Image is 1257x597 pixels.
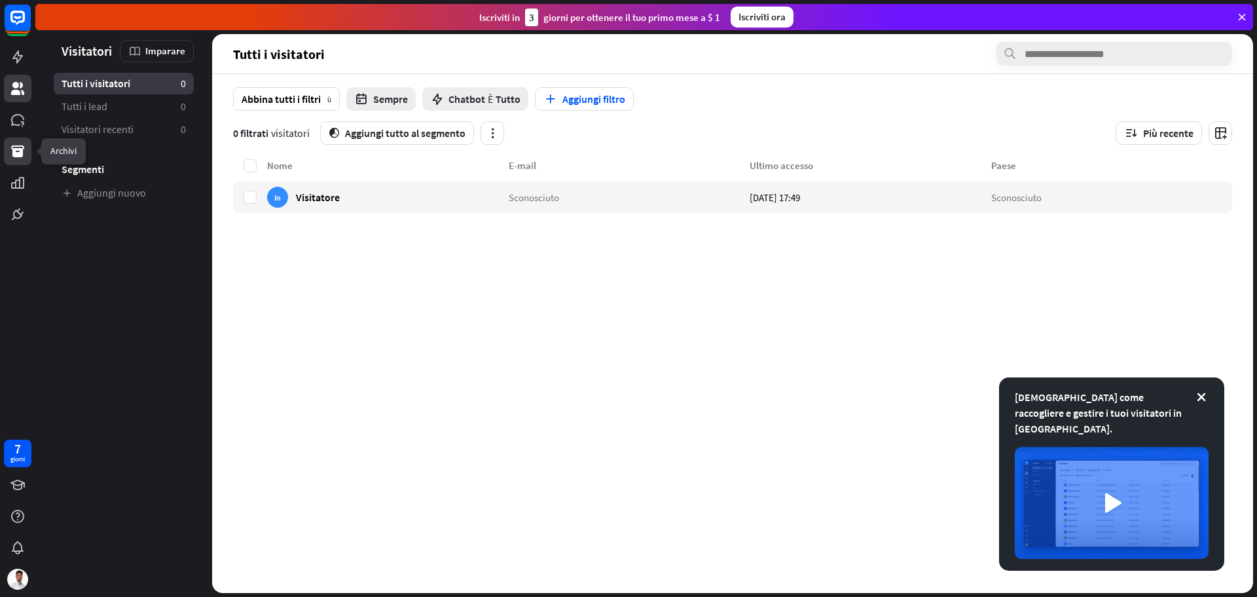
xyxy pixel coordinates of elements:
[496,92,520,106] font: Tutto
[62,77,130,90] font: Tutti i visitatori
[991,191,1042,203] font: Sconosciuto
[1116,121,1202,145] button: Più recente
[181,100,186,113] font: 0
[62,123,134,136] font: Visitatori recenti
[509,191,559,203] font: Sconosciuto
[479,11,520,24] font: Iscriviti in
[750,191,800,203] font: [DATE] 17:49
[535,87,634,111] button: Aggiungi filtro
[509,159,536,172] font: E-mail
[145,45,185,57] font: Imparare
[345,126,465,140] font: Aggiungi tutto al segmento
[274,192,281,202] font: In
[1143,126,1193,140] font: Più recente
[543,11,720,24] font: giorni per ottenere il tuo primo mese a $ 1
[10,5,50,45] button: Apri il widget della chat LiveChat
[329,128,340,138] font: segmento
[4,440,31,467] a: 7 giorni
[738,10,786,23] font: Iscriviti ora
[181,77,186,90] font: 0
[233,126,268,140] font: 0 filtrati
[10,455,25,463] font: giorni
[1015,447,1209,559] img: immagine
[750,159,813,172] font: Ultimo accesso
[346,87,416,111] button: Sempre
[233,46,325,62] font: Tutti i visitatori
[271,126,310,140] font: visitatori
[529,11,534,24] font: 3
[77,186,146,199] font: Aggiungi nuovo
[448,92,485,106] font: Chatbot
[320,121,474,145] button: segmentoAggiungi tutto al segmento
[373,92,408,106] font: Sempre
[62,100,107,113] font: Tutti i lead
[488,92,493,106] font: È
[296,190,340,203] font: Visitatore
[991,159,1016,172] font: Paese
[14,440,21,457] font: 7
[242,92,321,106] font: Abbina tutti i filtri
[62,163,104,176] font: Segmenti
[327,95,331,103] font: freccia_giù
[54,96,194,117] a: Tutti i lead 0
[562,92,625,106] font: Aggiungi filtro
[181,123,186,136] font: 0
[54,119,194,140] a: Visitatori recenti 0
[62,43,112,59] font: Visitatori
[267,159,293,172] font: Nome
[1015,391,1182,435] font: [DEMOGRAPHIC_DATA] come raccogliere e gestire i tuoi visitatori in [GEOGRAPHIC_DATA].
